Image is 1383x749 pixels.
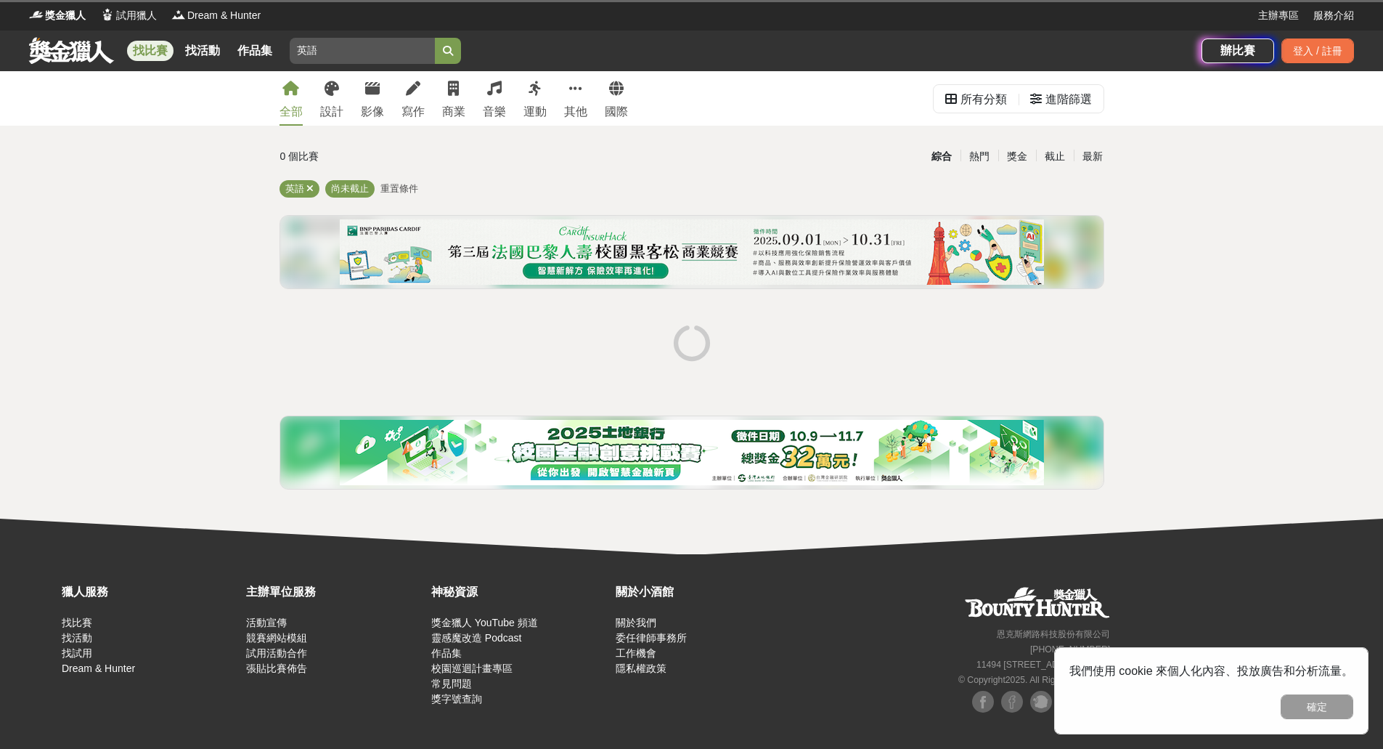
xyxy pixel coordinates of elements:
[62,647,92,659] a: 找試用
[62,617,92,628] a: 找比賽
[246,632,307,644] a: 競賽網站模組
[280,103,303,121] div: 全部
[523,103,547,121] div: 運動
[290,38,435,64] input: 2025土地銀行校園金融創意挑戰賽：從你出發 開啟智慧金融新頁
[380,183,418,194] span: 重置條件
[616,663,666,674] a: 隱私權政策
[616,632,687,644] a: 委任律師事務所
[960,85,1007,114] div: 所有分類
[320,71,343,126] a: 設計
[320,103,343,121] div: 設計
[431,663,513,674] a: 校園巡迴計畫專區
[605,71,628,126] a: 國際
[998,144,1036,169] div: 獎金
[523,71,547,126] a: 運動
[923,144,960,169] div: 綜合
[431,678,472,689] a: 常見問題
[401,71,425,126] a: 寫作
[45,8,86,23] span: 獎金獵人
[605,103,628,121] div: 國際
[100,8,157,23] a: Logo試用獵人
[960,144,998,169] div: 熱門
[331,183,369,194] span: 尚未截止
[564,71,587,126] a: 其他
[1030,691,1052,713] img: Plurk
[1045,85,1092,114] div: 進階篩選
[179,41,226,61] a: 找活動
[616,583,793,601] div: 關於小酒館
[246,647,307,659] a: 試用活動合作
[616,647,656,659] a: 工作機會
[29,8,86,23] a: Logo獎金獵人
[1281,39,1354,63] div: 登入 / 註冊
[483,71,506,126] a: 音樂
[958,675,1110,685] small: © Copyright 2025 . All Rights Reserved.
[431,632,521,644] a: 靈感魔改造 Podcast
[1258,8,1299,23] a: 主辦專區
[246,663,307,674] a: 張貼比賽佈告
[171,8,261,23] a: LogoDream & Hunter
[401,103,425,121] div: 寫作
[1001,691,1023,713] img: Facebook
[976,660,1110,670] small: 11494 [STREET_ADDRESS] 3 樓
[1036,144,1074,169] div: 截止
[171,7,186,22] img: Logo
[997,629,1110,639] small: 恩克斯網路科技股份有限公司
[442,71,465,126] a: 商業
[62,632,92,644] a: 找活動
[100,7,115,22] img: Logo
[340,420,1044,485] img: a5722dc9-fb8f-4159-9c92-9f5474ee55af.png
[1069,665,1353,677] span: 我們使用 cookie 來個人化內容、投放廣告和分析流量。
[280,144,554,169] div: 0 個比賽
[483,103,506,121] div: 音樂
[564,103,587,121] div: 其他
[1030,644,1110,655] small: [PHONE_NUMBER]
[246,583,423,601] div: 主辦單位服務
[29,7,44,22] img: Logo
[285,183,304,194] span: 英語
[1202,39,1274,63] a: 辦比賽
[232,41,278,61] a: 作品集
[280,71,303,126] a: 全部
[62,663,135,674] a: Dream & Hunter
[116,8,157,23] span: 試用獵人
[431,617,538,628] a: 獎金獵人 YouTube 頻道
[187,8,261,23] span: Dream & Hunter
[340,219,1044,285] img: c5de0e1a-e514-4d63-bbd2-29f80b956702.png
[62,583,239,601] div: 獵人服務
[127,41,174,61] a: 找比賽
[972,691,994,713] img: Facebook
[1281,695,1353,719] button: 確定
[431,693,482,705] a: 獎字號查詢
[431,647,462,659] a: 作品集
[246,617,287,628] a: 活動宣傳
[1074,144,1111,169] div: 最新
[1313,8,1354,23] a: 服務介紹
[431,583,608,601] div: 神秘資源
[442,103,465,121] div: 商業
[361,71,384,126] a: 影像
[616,617,656,628] a: 關於我們
[361,103,384,121] div: 影像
